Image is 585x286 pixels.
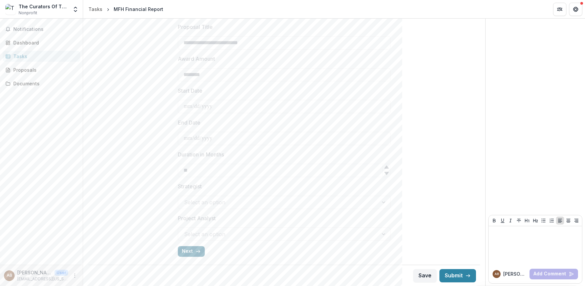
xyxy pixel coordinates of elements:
nav: breadcrumb [86,4,166,14]
p: Strategist [178,182,202,190]
button: Ordered List [548,217,556,225]
button: Partners [553,3,566,16]
button: Submit [439,269,476,282]
button: Save [413,269,437,282]
button: Notifications [3,24,80,35]
a: Tasks [86,4,105,14]
a: Documents [3,78,80,89]
div: Dashboard [13,39,75,46]
p: [PERSON_NAME] B [503,270,527,277]
button: Align Left [556,217,564,225]
button: Heading 2 [531,217,539,225]
p: Duration in Months [178,150,224,158]
button: More [71,272,79,280]
button: Heading 1 [523,217,531,225]
a: Dashboard [3,37,80,48]
p: [PERSON_NAME] [17,269,52,276]
div: The Curators Of The [GEOGRAPHIC_DATA][US_STATE] [19,3,68,10]
button: Align Center [564,217,572,225]
span: Nonprofit [19,10,37,16]
div: Proposals [13,66,75,73]
div: MFH Financial Report [114,6,163,13]
p: Proposal Title [178,23,213,31]
button: Underline [499,217,507,225]
p: [EMAIL_ADDRESS][US_STATE][DOMAIN_NAME] [17,276,68,282]
button: Next [178,246,205,257]
p: End Date [178,119,200,127]
button: Bold [490,217,498,225]
div: Tasks [13,53,75,60]
img: The Curators Of The University Of Missouri [5,4,16,15]
div: Alysia Beaudoin [7,273,12,278]
p: Award Amount [178,55,215,63]
span: Notifications [13,27,77,32]
p: Start Date [178,87,202,95]
button: Get Help [569,3,582,16]
p: User [55,270,68,276]
button: Bullet List [539,217,547,225]
a: Tasks [3,51,80,62]
button: Strike [515,217,523,225]
div: Tasks [88,6,102,13]
button: Add Comment [529,269,578,279]
div: Documents [13,80,75,87]
button: Italicize [507,217,515,225]
a: Proposals [3,64,80,75]
div: Alysia Beaudoin [495,272,499,276]
button: Open entity switcher [71,3,80,16]
p: Project Analyst [178,214,216,222]
button: Align Right [572,217,580,225]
